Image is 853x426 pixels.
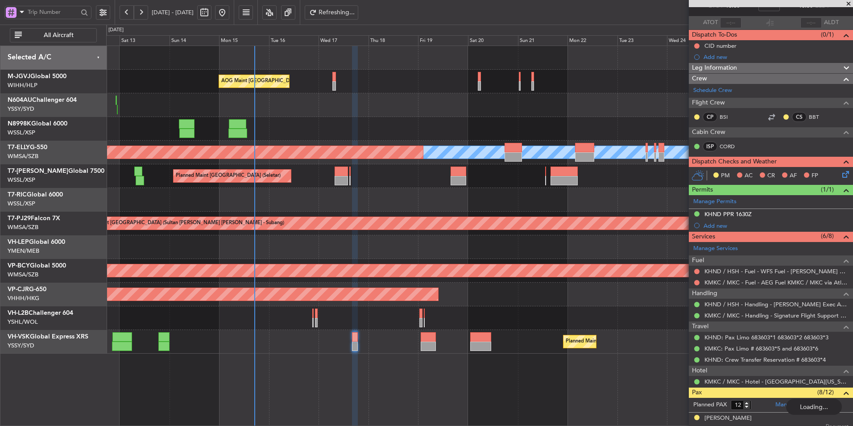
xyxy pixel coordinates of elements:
[8,286,46,292] a: VP-CJRG-650
[692,98,725,108] span: Flight Crew
[693,244,738,253] a: Manage Services
[8,334,88,340] a: VH-VSKGlobal Express XRS
[792,112,807,122] div: CS
[704,356,826,363] a: KHND: Crew Transfer Reservation # 683603*4
[369,35,418,46] div: Thu 18
[8,97,32,103] span: N604AU
[692,366,707,376] span: Hotel
[221,75,326,88] div: AOG Maint [GEOGRAPHIC_DATA] (Halim Intl)
[468,35,518,46] div: Sat 20
[319,35,369,46] div: Wed 17
[721,171,730,180] span: PM
[692,288,717,299] span: Handling
[821,185,834,194] span: (1/1)
[8,239,65,245] a: VH-LEPGlobal 6000
[767,171,775,180] span: CR
[692,127,725,138] span: Cabin Crew
[704,301,849,308] a: KHND / HSH - Handling - [PERSON_NAME] Exec Arpt KHND / HSH
[692,157,777,167] span: Dispatch Checks and Weather
[692,232,715,242] span: Services
[8,215,60,221] a: T7-PJ29Falcon 7X
[720,113,740,121] a: BSI
[745,171,753,180] span: AC
[8,168,104,174] a: T7-[PERSON_NAME]Global 7500
[8,144,30,150] span: T7-ELLY
[693,401,727,409] label: Planned PAX
[24,32,94,38] span: All Aircraft
[786,399,842,415] div: Loading...
[704,279,849,286] a: KMKC / MKC - Fuel - AEG Fuel KMKC / MKC via Atlantic (EJ Asia Only)
[8,121,31,127] span: N8998K
[8,192,63,198] a: T7-RICGlobal 6000
[617,35,667,46] div: Tue 23
[8,144,47,150] a: T7-ELLYG-550
[269,35,319,46] div: Tue 16
[693,86,732,95] a: Schedule Crew
[219,35,269,46] div: Mon 15
[703,18,718,27] span: ATOT
[8,215,31,221] span: T7-PJ29
[8,152,38,160] a: WMSA/SZB
[305,5,358,20] button: Refreshing...
[692,388,702,398] span: Pax
[8,129,35,137] a: WSSL/XSP
[76,217,284,230] div: Planned Maint [GEOGRAPHIC_DATA] (Sultan [PERSON_NAME] [PERSON_NAME] - Subang)
[8,239,29,245] span: VH-LEP
[775,401,809,409] a: Manage PAX
[152,8,194,17] span: [DATE] - [DATE]
[170,35,219,46] div: Sun 14
[704,53,849,61] div: Add new
[8,223,38,231] a: WMSA/SZB
[567,35,617,46] div: Mon 22
[8,263,30,269] span: VP-BCY
[821,30,834,39] span: (0/1)
[824,18,839,27] span: ALDT
[790,171,797,180] span: AF
[10,28,97,42] button: All Aircraft
[8,192,27,198] span: T7-RIC
[692,185,713,195] span: Permits
[704,267,849,275] a: KHND / HSH - Fuel - WFS Fuel - [PERSON_NAME] Exec KHND / HSH (EJ Asia Only)
[8,310,73,316] a: VH-L2BChallenger 604
[692,255,704,266] span: Fuel
[8,73,30,79] span: M-JGVJ
[8,200,35,208] a: WSSL/XSP
[704,414,752,423] div: [PERSON_NAME]
[720,142,740,150] a: CORD
[8,263,66,269] a: VP-BCYGlobal 5000
[693,197,737,206] a: Manage Permits
[667,35,717,46] div: Wed 24
[8,105,34,113] a: YSSY/SYD
[812,171,818,180] span: FP
[704,334,828,341] a: KHND: Pax Limo 683603*1 683603*2 683603*3
[176,169,281,183] div: Planned Maint [GEOGRAPHIC_DATA] (Seletar)
[518,35,568,46] div: Sun 21
[8,271,38,279] a: WMSA/SZB
[8,73,66,79] a: M-JGVJGlobal 5000
[704,312,849,319] a: KMKC / MKC - Handling - Signature Flight Support KMKC
[8,334,30,340] span: VH-VSK
[8,121,67,127] a: N8998KGlobal 6000
[8,294,39,302] a: VHHH/HKG
[8,342,34,350] a: YSSY/SYD
[704,42,737,50] div: CID number
[566,335,669,348] div: Planned Maint Sydney ([PERSON_NAME] Intl)
[108,26,124,34] div: [DATE]
[692,322,708,332] span: Travel
[8,247,39,255] a: YMEN/MEB
[8,168,68,174] span: T7-[PERSON_NAME]
[817,388,834,397] span: (8/12)
[703,112,717,122] div: CP
[720,17,741,28] input: --:--
[8,310,29,316] span: VH-L2B
[704,222,849,230] div: Add new
[120,35,170,46] div: Sat 13
[8,81,37,89] a: WIHH/HLP
[319,9,355,16] span: Refreshing...
[704,378,849,385] a: KMKC / MKC - Hotel - [GEOGRAPHIC_DATA][US_STATE]
[8,318,38,326] a: YSHL/WOL
[28,5,78,19] input: Trip Number
[809,113,829,121] a: BBT
[692,74,707,84] span: Crew
[821,231,834,241] span: (6/8)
